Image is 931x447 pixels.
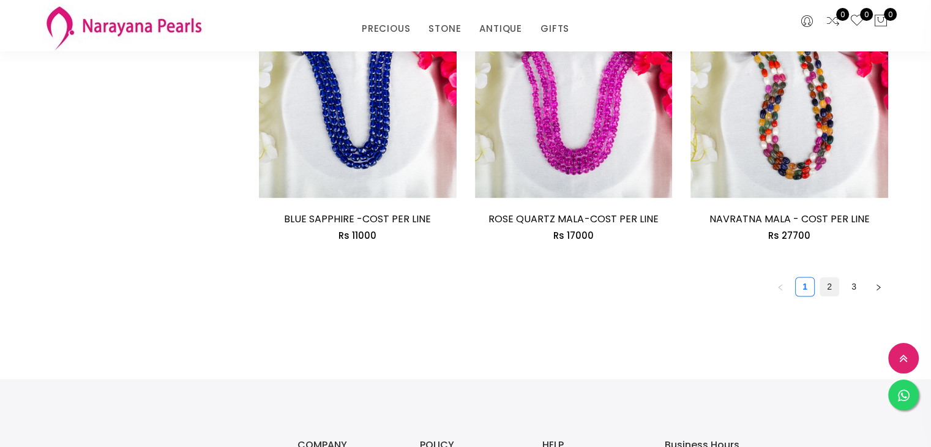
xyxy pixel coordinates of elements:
[768,229,810,242] span: Rs 27700
[826,13,840,29] a: 0
[869,277,888,296] button: right
[777,284,784,291] span: left
[869,277,888,296] li: Next Page
[479,20,522,38] a: ANTIQUE
[284,212,431,226] a: BLUE SAPPHIRE -COST PER LINE
[796,277,814,296] a: 1
[795,277,815,296] li: 1
[338,229,376,242] span: Rs 11000
[709,212,870,226] a: NAVRATNA MALA - COST PER LINE
[488,212,658,226] a: ROSE QUARTZ MALA-COST PER LINE
[860,8,873,21] span: 0
[553,229,594,242] span: Rs 17000
[771,277,790,296] li: Previous Page
[540,20,569,38] a: GIFTS
[845,277,863,296] a: 3
[873,13,888,29] button: 0
[362,20,410,38] a: PRECIOUS
[850,13,864,29] a: 0
[844,277,864,296] li: 3
[836,8,849,21] span: 0
[884,8,897,21] span: 0
[820,277,839,296] a: 2
[428,20,461,38] a: STONE
[875,284,882,291] span: right
[771,277,790,296] button: left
